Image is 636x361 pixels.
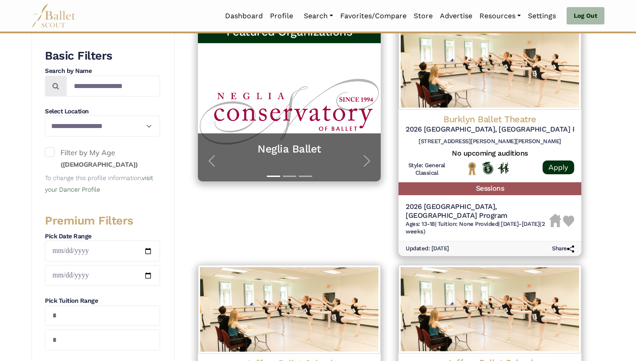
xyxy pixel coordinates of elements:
[563,216,574,227] img: Heart
[399,21,581,110] img: Logo
[406,125,574,134] h5: 2026 [GEOGRAPHIC_DATA], [GEOGRAPHIC_DATA] Program
[45,107,160,116] h4: Select Location
[406,113,574,125] h4: Burklyn Ballet Theatre
[299,171,312,181] button: Slide 3
[283,171,296,181] button: Slide 2
[399,182,581,195] h5: Sessions
[406,149,574,158] h5: No upcoming auditions
[406,162,448,177] h6: Style: General Classical
[406,138,574,145] h6: [STREET_ADDRESS][PERSON_NAME][PERSON_NAME]
[436,7,476,25] a: Advertise
[45,213,160,229] h3: Premium Filters
[337,7,410,25] a: Favorites/Compare
[406,221,549,236] h6: | |
[266,7,297,25] a: Profile
[524,7,560,25] a: Settings
[552,245,574,253] h6: Share
[399,265,581,353] img: Logo
[467,162,478,176] img: National
[549,214,561,227] img: Housing Unavailable
[406,245,449,253] h6: Updated: [DATE]
[45,174,153,193] a: visit your Dancer Profile
[406,202,549,221] h5: 2026 [GEOGRAPHIC_DATA], [GEOGRAPHIC_DATA] Program
[567,7,604,25] a: Log Out
[543,160,574,174] a: Apply
[406,221,435,227] span: Ages: 13-18
[45,67,160,76] h4: Search by Name
[198,265,381,354] img: Logo
[60,160,138,168] small: ([DEMOGRAPHIC_DATA])
[66,76,160,96] input: Search by names...
[438,221,498,227] span: Tuition: None Provided
[410,7,436,25] a: Store
[207,142,372,156] a: Neglia Ballet
[45,174,153,193] small: To change this profile information,
[406,221,545,235] span: [DATE]-[DATE] (2 weeks)
[267,171,280,181] button: Slide 1
[300,7,337,25] a: Search
[221,7,266,25] a: Dashboard
[45,48,160,64] h3: Basic Filters
[45,147,160,170] label: Filter by My Age
[45,297,160,305] h4: Pick Tuition Range
[498,162,509,174] img: In Person
[476,7,524,25] a: Resources
[45,232,160,241] h4: Pick Date Range
[482,162,493,174] img: Offers Scholarship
